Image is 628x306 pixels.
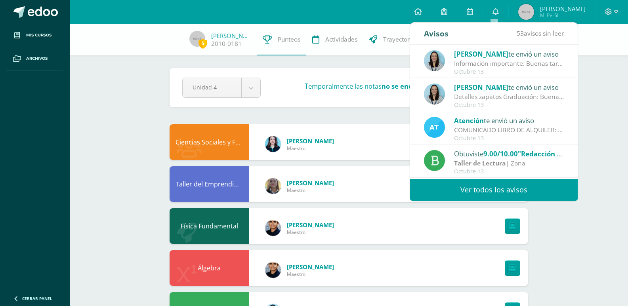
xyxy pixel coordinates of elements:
[287,187,334,194] span: Maestro
[518,4,534,20] img: 45x45
[189,31,205,47] img: 45x45
[363,24,421,55] a: Trayectoria
[257,24,306,55] a: Punteos
[265,220,281,236] img: 118ee4e8e89fd28cfd44e91cd8d7a532.png
[424,50,445,71] img: aed16db0a88ebd6752f21681ad1200a1.png
[454,92,564,101] div: Detalles zapatos Graduación: Buenas tardes estimados padres de familia, Les comparto recordatorio...
[287,179,334,187] a: [PERSON_NAME]
[170,208,249,244] div: Física Fundamental
[287,137,334,145] a: [PERSON_NAME]
[287,229,334,236] span: Maestro
[211,40,242,48] a: 2010-0181
[424,23,449,44] div: Avisos
[454,59,564,68] div: Información importante: Buenas tardes padres de familia, Compartimos información importante. Salu...
[306,24,363,55] a: Actividades
[454,116,484,125] span: Atención
[454,125,564,135] div: COMUNICADO LIBRO DE ALQUILER: Estimados padres de familia, Les compartimos información importante...
[287,271,334,277] span: Maestro
[170,250,249,286] div: Álgebra
[454,148,564,159] div: Obtuviste en
[287,145,334,152] span: Maestro
[265,178,281,194] img: c96224e79309de7917ae934cbb5c0b01.png
[305,82,478,91] h3: Temporalmente las notas .
[483,149,518,158] span: 9.00/10.00
[454,135,564,142] div: Octubre 13
[170,124,249,160] div: Ciencias Sociales y Formación Ciudadana
[26,32,52,38] span: Mis cursos
[6,47,63,70] a: Archivos
[454,68,564,75] div: Octubre 13
[287,263,334,271] a: [PERSON_NAME]
[454,82,564,92] div: te envió un aviso
[278,35,300,44] span: Punteos
[382,82,476,91] strong: no se encuentran disponibles
[265,136,281,152] img: cccdcb54ef791fe124cc064e0dd18e00.png
[540,5,586,13] span: [PERSON_NAME]
[540,12,586,19] span: Mi Perfil
[454,159,564,168] div: | Zona
[170,166,249,202] div: Taller del Emprendimiento
[424,84,445,105] img: aed16db0a88ebd6752f21681ad1200a1.png
[454,115,564,125] div: te envió un aviso
[454,168,564,175] div: Octubre 13
[454,49,564,59] div: te envió un aviso
[383,35,415,44] span: Trayectoria
[454,159,506,167] strong: Taller de Lectura
[183,78,260,97] a: Unidad 4
[424,117,445,138] img: 9fc725f787f6a993fc92a288b7a8b70c.png
[454,102,564,108] div: Octubre 13
[193,78,231,97] span: Unidad 4
[287,221,334,229] a: [PERSON_NAME]
[22,296,52,301] span: Cerrar panel
[6,24,63,47] a: Mis cursos
[199,38,207,48] span: 5
[517,29,564,38] span: avisos sin leer
[26,55,48,62] span: Archivos
[265,262,281,278] img: 118ee4e8e89fd28cfd44e91cd8d7a532.png
[211,32,251,40] a: [PERSON_NAME]
[454,83,508,92] span: [PERSON_NAME]
[454,49,508,59] span: [PERSON_NAME]
[517,29,524,38] span: 53
[410,179,578,201] a: Ver todos los avisos
[325,35,357,44] span: Actividades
